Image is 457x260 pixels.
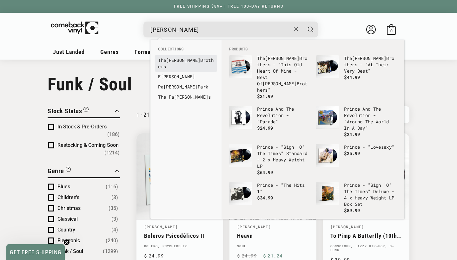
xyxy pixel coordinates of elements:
[229,106,252,129] img: Prince And The Revolution - "Parade"
[229,144,252,167] img: Prince - "Sign 'O' The Times" Standard - 2 x Heavy Weight LP
[344,207,360,213] span: $89.99
[316,182,397,214] a: Prince - "Sign 'O' The Times" Deluxe - 4 x Heavy Weight LP Box Set Prince - "Sign 'O' The Times" ...
[111,194,118,201] span: Number of products: (3)
[316,55,397,86] a: The Isley Brothers - "At Their Very Best" The[PERSON_NAME]Brothers - "At Their Very Best" $44.99
[161,74,195,80] b: [PERSON_NAME]
[103,248,118,255] span: Number of products: (1299)
[158,57,214,70] a: The[PERSON_NAME]Brothers
[257,93,273,99] span: $21.99
[390,29,393,33] span: 0
[316,106,339,129] img: Prince And The Revolution - "Around The World In A Day"
[144,232,215,239] a: Boleros Psicodélicos II
[48,107,82,115] span: Stock Status
[106,237,118,244] span: Number of products: (240)
[222,40,404,219] div: Products
[168,4,290,9] a: FREE SHIPPING $89+ | FREE 100-DAY RETURNS
[344,150,360,156] span: $25.99
[174,94,208,100] b: [PERSON_NAME]
[226,217,313,254] li: products: Prince - "The Hits 2"
[111,215,118,223] span: Number of products: (3)
[257,55,310,93] p: The Brothers - "This Old Heart Of Mine - Best Of Brothers"
[229,144,310,176] a: Prince - "Sign 'O' The Times" Standard - 2 x Heavy Weight LP Prince - "Sign 'O' The Times" Standa...
[143,22,318,37] div: Search
[109,205,118,212] span: Number of products: (35)
[226,103,313,140] li: products: Prince And The Revolution - "Parade"
[316,182,339,205] img: Prince - "Sign 'O' The Times" Deluxe - 4 x Heavy Weight LP Box Set
[6,244,65,260] div: GET FREE SHIPPINGClose teaser
[48,166,71,177] button: Filter by Genre
[229,106,310,136] a: Prince And The Revolution - "Parade" Prince And The Revolution - "Parade" $24.99
[303,22,319,37] button: Search
[344,55,397,74] p: The Brothers - "At Their Very Best"
[330,232,402,239] a: To Pimp A Butterfly (10th Anniversary)
[262,81,297,87] b: [PERSON_NAME]
[237,232,308,239] a: Heavn
[106,183,118,191] span: Number of products: (116)
[226,141,313,179] li: products: Prince - "Sign 'O' The Times" Standard - 2 x Heavy Weight LP
[155,72,217,82] li: collections: Eisley
[57,227,75,233] span: Country
[155,92,217,102] li: collections: The Paisleys
[344,144,397,150] p: Prince - "Lovesexy"
[229,55,252,78] img: The Isley Brothers - "This Old Heart Of Mine - Best Of Isley Brothers"
[229,182,252,205] img: Prince - "The Hits 1"
[313,103,400,141] li: products: Prince And The Revolution - "Around The World In A Day"
[107,131,120,138] span: Number of products: (186)
[344,182,397,207] p: Prince - "Sign 'O' The Times" Deluxe - 4 x Heavy Weight LP Box Set
[257,182,310,195] p: Prince - "The Hits 1"
[57,237,80,244] span: Electronic
[57,205,81,211] span: Christmas
[344,131,360,137] span: $24.99
[226,179,313,216] li: products: Prince - "The Hits 1"
[344,106,397,131] p: Prince And The Revolution - "Around The World In A Day"
[158,84,214,90] a: Pa[PERSON_NAME]Park
[257,106,310,125] p: Prince And The Revolution - "Parade"
[257,195,273,201] span: $34.99
[229,55,310,100] a: The Isley Brothers - "This Old Heart Of Mine - Best Of Isley Brothers" The[PERSON_NAME]Brothers -...
[48,106,89,117] button: Filter by Stock Status
[10,249,62,256] span: GET FREE SHIPPING
[313,52,400,89] li: products: The Isley Brothers - "At Their Very Best"
[158,94,214,100] a: The Pa[PERSON_NAME]s
[155,82,217,92] li: collections: Paisley Park
[57,124,107,130] span: In Stock & Pre-Orders
[316,55,339,78] img: The Isley Brothers - "At Their Very Best"
[150,40,222,105] div: Collections
[53,49,85,55] span: Just Landed
[226,52,313,103] li: products: The Isley Brothers - "This Old Heart Of Mine - Best Of Isley Brothers"
[166,57,200,63] b: [PERSON_NAME]
[226,46,400,52] li: Products
[48,74,409,95] h1: Funk / Soul
[155,55,217,72] li: collections: The Isley Brothers
[158,74,214,80] a: E[PERSON_NAME]
[344,74,360,80] span: $44.99
[57,184,70,190] span: Blues
[229,182,310,212] a: Prince - "The Hits 1" Prince - "The Hits 1" $34.99
[352,55,386,61] b: [PERSON_NAME]
[48,167,64,175] span: Genre
[57,142,119,148] span: Restocking & Coming Soon
[135,49,156,55] span: Formats
[290,22,302,36] button: Close
[57,216,78,222] span: Classical
[316,106,397,138] a: Prince And The Revolution - "Around The World In A Day" Prince And The Revolution - "Around The W...
[313,141,400,178] li: products: Prince - "Lovesexy"
[316,144,397,174] a: Prince - "Lovesexy" Prince - "Lovesexy" $25.99
[163,84,198,90] b: [PERSON_NAME]
[100,49,119,55] span: Genres
[237,224,271,229] a: [PERSON_NAME]
[104,149,120,157] span: Number of products: (1214)
[257,169,273,175] span: $64.99
[265,55,299,61] b: [PERSON_NAME]
[316,144,339,167] img: Prince - "Lovesexy"
[57,194,79,200] span: Children's
[144,224,178,229] a: [PERSON_NAME]
[111,226,118,234] span: Number of products: (4)
[330,224,364,229] a: [PERSON_NAME]
[257,125,273,131] span: $24.99
[150,23,290,36] input: When autocomplete results are available use up and down arrows to review and enter to select
[63,239,70,245] button: Close teaser
[257,144,310,169] p: Prince - "Sign 'O' The Times" Standard - 2 x Heavy Weight LP
[313,179,400,217] li: products: Prince - "Sign 'O' The Times" Deluxe - 4 x Heavy Weight LP Box Set
[57,248,83,254] span: Funk / Soul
